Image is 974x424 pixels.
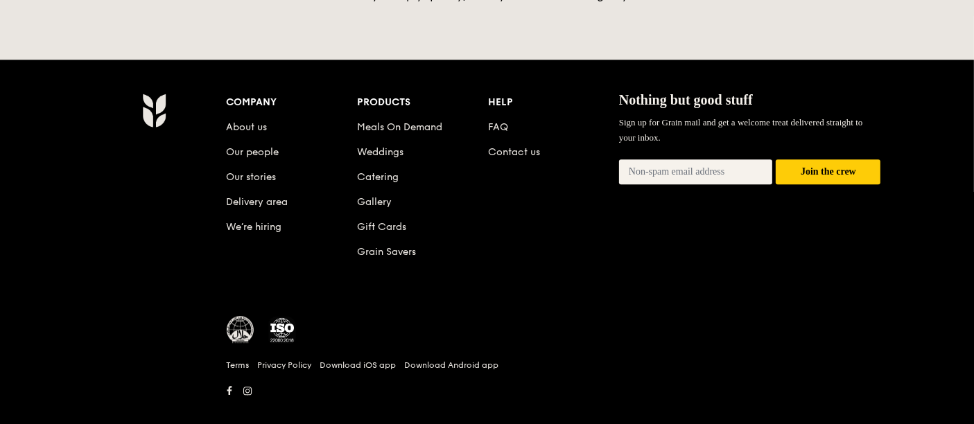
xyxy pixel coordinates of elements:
[227,146,279,158] a: Our people
[258,360,312,371] a: Privacy Policy
[227,171,277,183] a: Our stories
[488,146,540,158] a: Contact us
[357,221,406,233] a: Gift Cards
[619,92,753,107] span: Nothing but good stuff
[268,316,296,344] img: ISO Certified
[357,146,403,158] a: Weddings
[227,121,268,133] a: About us
[357,196,392,208] a: Gallery
[357,171,399,183] a: Catering
[357,246,416,258] a: Grain Savers
[227,93,358,112] div: Company
[488,121,508,133] a: FAQ
[142,93,166,127] img: AYc88T3wAAAABJRU5ErkJggg==
[88,400,887,412] h6: Revision
[227,221,282,233] a: We’re hiring
[227,316,254,344] img: MUIS Halal Certified
[357,121,442,133] a: Meals On Demand
[619,159,773,184] input: Non-spam email address
[619,117,863,143] span: Sign up for Grain mail and get a welcome treat delivered straight to your inbox.
[488,93,619,112] div: Help
[227,360,250,371] a: Terms
[357,93,488,112] div: Products
[405,360,499,371] a: Download Android app
[227,196,288,208] a: Delivery area
[776,159,880,185] button: Join the crew
[320,360,397,371] a: Download iOS app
